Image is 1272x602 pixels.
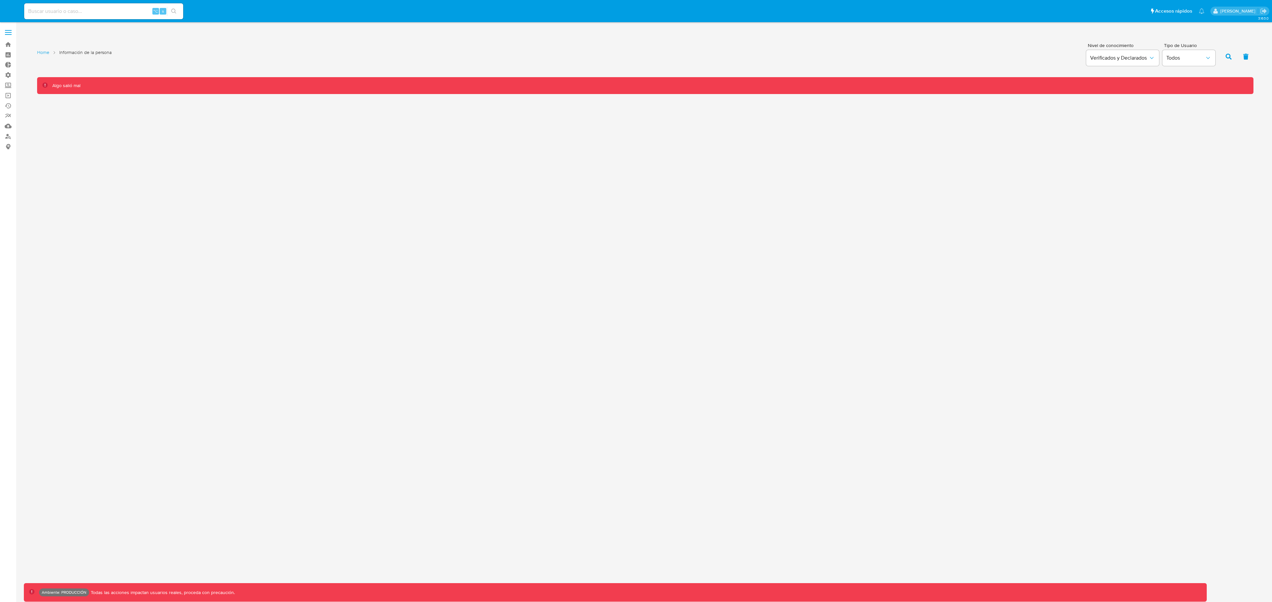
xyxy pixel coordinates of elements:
p: Ambiente: PRODUCCIÓN [42,591,86,594]
span: Verificados y Declarados [1090,55,1148,61]
input: Buscar usuario o caso... [24,7,183,16]
span: s [162,8,164,14]
span: Nivel de conocimiento [1088,43,1159,48]
a: Home [37,49,49,56]
span: Todos [1166,55,1205,61]
span: ⌥ [153,8,158,14]
span: Tipo de Usuario [1164,43,1217,48]
a: Notificaciones [1199,8,1204,14]
span: Accesos rápidos [1155,8,1192,15]
button: Todos [1162,50,1215,66]
div: Algo salió mal [52,82,80,89]
nav: List of pages [37,47,112,65]
span: Información de la persona [59,49,112,56]
a: Salir [1260,8,1267,15]
p: leandrojossue.ramirez@mercadolibre.com.co [1220,8,1258,14]
button: search-icon [167,7,181,16]
p: Todas las acciones impactan usuarios reales, proceda con precaución. [89,589,235,596]
button: Verificados y Declarados [1086,50,1159,66]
